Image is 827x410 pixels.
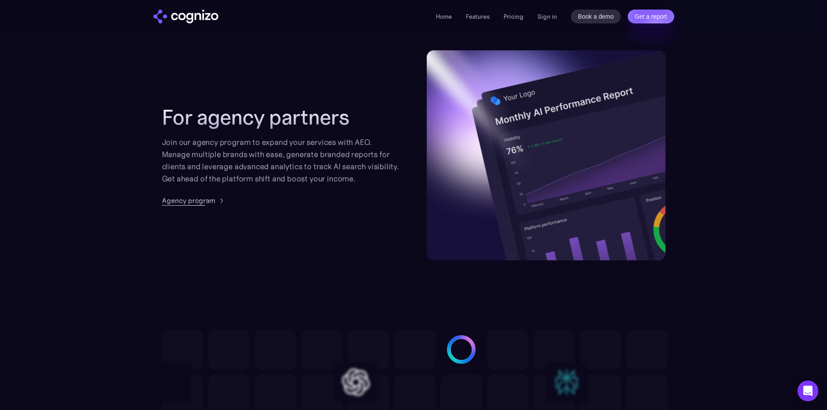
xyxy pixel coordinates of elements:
[797,380,818,401] div: Open Intercom Messenger
[162,136,401,185] div: Join our agency program to expand your services with AEO. Manage multiple brands with ease, gener...
[571,10,621,23] a: Book a demo
[162,195,226,206] a: Agency program
[628,10,674,23] a: Get a report
[466,13,490,20] a: Features
[537,11,557,22] a: Sign in
[436,13,452,20] a: Home
[504,13,524,20] a: Pricing
[153,10,218,23] a: home
[153,10,218,23] img: cognizo logo
[162,195,215,206] div: Agency program
[162,105,401,129] h2: For agency partners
